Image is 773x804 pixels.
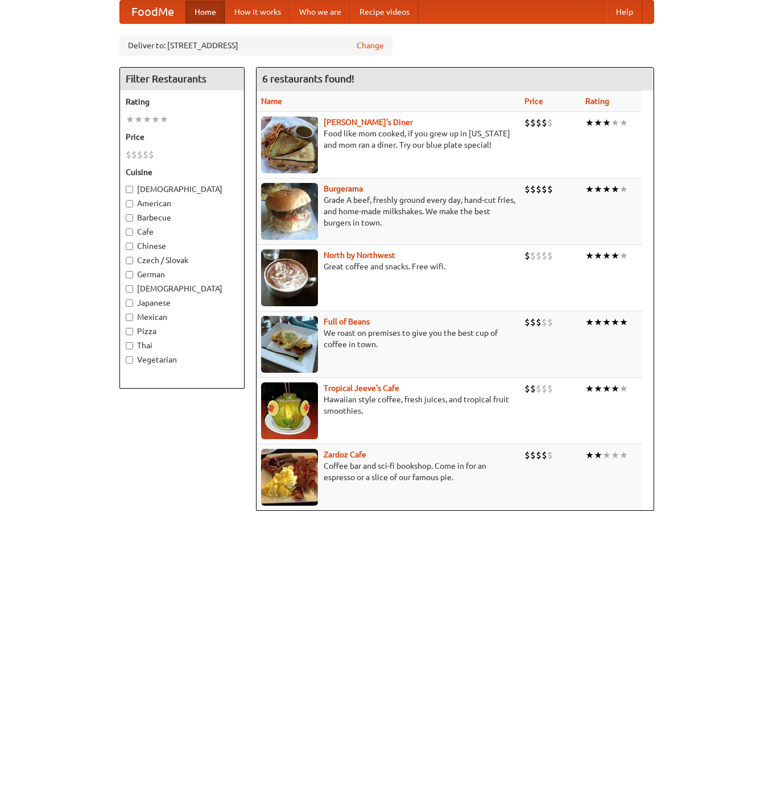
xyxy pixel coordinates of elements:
[524,97,543,106] a: Price
[126,271,133,278] input: German
[126,340,238,351] label: Thai
[261,194,515,228] p: Grade A beef, freshly ground every day, hand-cut fries, and home-made milkshakes. We make the bes...
[126,113,134,126] li: ★
[126,212,238,223] label: Barbecue
[602,116,611,129] li: ★
[541,382,547,395] li: $
[524,449,530,461] li: $
[594,316,602,328] li: ★
[530,316,536,328] li: $
[524,116,530,129] li: $
[585,249,594,262] li: ★
[547,316,553,328] li: $
[611,183,619,195] li: ★
[324,450,366,459] a: Zardoz Cafe
[126,314,133,321] input: Mexican
[126,356,133,364] input: Vegetarian
[137,148,143,161] li: $
[530,449,536,461] li: $
[120,1,185,23] a: FoodMe
[126,297,238,309] label: Japanese
[536,249,541,262] li: $
[290,1,350,23] a: Who we are
[261,394,515,416] p: Hawaiian style coffee, fresh juices, and tropical fruit smoothies.
[324,384,399,393] a: Tropical Jeeve's Cafe
[126,184,238,195] label: [DEMOGRAPHIC_DATA]
[261,460,515,483] p: Coffee bar and sci-fi bookshop. Come in for an espresso or a slice of our famous pie.
[261,249,318,306] img: north.jpg
[126,198,238,209] label: American
[151,113,160,126] li: ★
[607,1,642,23] a: Help
[261,327,515,350] p: We roast on premises to give you the best cup of coffee in town.
[530,183,536,195] li: $
[126,255,238,266] label: Czech / Slovak
[357,40,384,51] a: Change
[594,249,602,262] li: ★
[126,131,238,143] h5: Price
[185,1,225,23] a: Home
[126,240,238,252] label: Chinese
[524,249,530,262] li: $
[585,183,594,195] li: ★
[541,183,547,195] li: $
[324,317,370,326] a: Full of Beans
[524,382,530,395] li: $
[541,449,547,461] li: $
[350,1,419,23] a: Recipe videos
[262,73,354,84] ng-pluralize: 6 restaurants found!
[261,261,515,272] p: Great coffee and snacks. Free wifi.
[126,226,238,238] label: Cafe
[126,96,238,107] h5: Rating
[594,382,602,395] li: ★
[134,113,143,126] li: ★
[148,148,154,161] li: $
[324,118,413,127] a: [PERSON_NAME]'s Diner
[611,116,619,129] li: ★
[594,449,602,461] li: ★
[126,299,133,307] input: Japanese
[619,249,628,262] li: ★
[619,183,628,195] li: ★
[585,316,594,328] li: ★
[594,116,602,129] li: ★
[126,326,238,337] label: Pizza
[126,269,238,280] label: German
[126,311,238,323] label: Mexican
[611,382,619,395] li: ★
[126,243,133,250] input: Chinese
[536,116,541,129] li: $
[536,316,541,328] li: $
[547,183,553,195] li: $
[261,316,318,373] img: beans.jpg
[602,449,611,461] li: ★
[594,183,602,195] li: ★
[261,128,515,151] p: Food like mom cooked, if you grew up in [US_STATE] and mom ran a diner. Try our blue plate special!
[585,449,594,461] li: ★
[143,148,148,161] li: $
[119,35,392,56] div: Deliver to: [STREET_ADDRESS]
[160,113,168,126] li: ★
[126,148,131,161] li: $
[524,183,530,195] li: $
[547,382,553,395] li: $
[126,354,238,365] label: Vegetarian
[602,183,611,195] li: ★
[120,68,244,90] h4: Filter Restaurants
[324,251,395,260] a: North by Northwest
[261,382,318,439] img: jeeves.jpg
[619,449,628,461] li: ★
[530,116,536,129] li: $
[261,183,318,240] img: burgerama.jpg
[261,116,318,173] img: sallys.jpg
[602,249,611,262] li: ★
[324,184,363,193] a: Burgerama
[530,249,536,262] li: $
[126,285,133,293] input: [DEMOGRAPHIC_DATA]
[536,382,541,395] li: $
